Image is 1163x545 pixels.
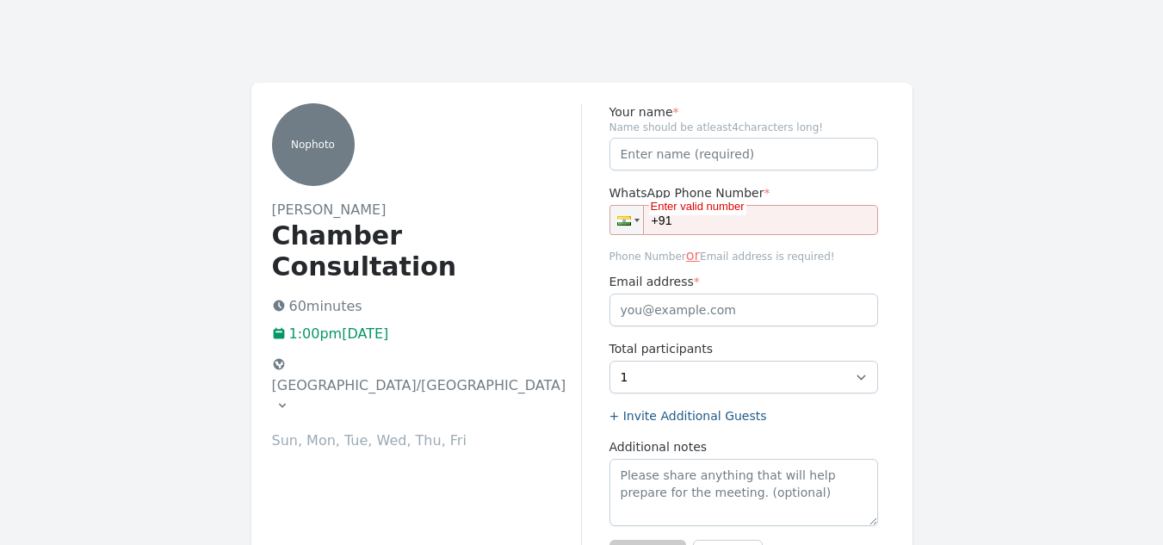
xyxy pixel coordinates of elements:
label: Your name [609,103,878,121]
label: Email address [609,273,878,290]
label: Additional notes [609,438,878,455]
button: [GEOGRAPHIC_DATA]/[GEOGRAPHIC_DATA] [265,351,574,420]
input: Enter name (required) [609,138,878,170]
div: India: + 91 [610,206,643,234]
p: 60 minutes [272,296,581,317]
label: WhatsApp Phone Number [609,184,878,201]
label: + Invite Additional Guests [609,407,878,424]
div: Enter valid number [649,198,746,215]
input: you@example.com [609,294,878,326]
p: No photo [272,138,355,152]
label: Total participants [609,340,878,357]
span: or [686,247,700,263]
h2: [PERSON_NAME] [272,200,581,220]
h1: Chamber Consultation [272,220,581,282]
input: 1 (702) 123-4567 [609,205,878,235]
p: Sun, Mon, Tue, Wed, Thu, Fri [272,430,581,451]
span: Name should be atleast 4 characters long! [609,121,878,134]
p: 1:00pm[DATE] [272,324,581,344]
span: Phone Number Email address is required! [609,245,878,266]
